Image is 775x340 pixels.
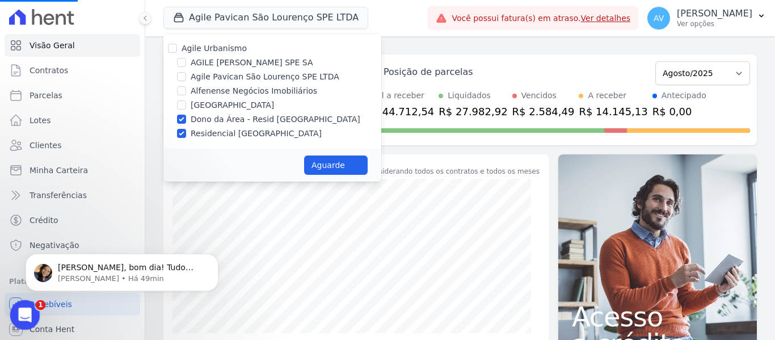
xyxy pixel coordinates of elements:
div: R$ 0,00 [652,104,706,119]
span: AV [654,14,664,22]
a: Ver detalhes [581,14,631,23]
a: Crédito [5,209,140,232]
span: Parcelas [30,90,62,101]
div: R$ 2.584,49 [512,104,575,119]
a: Negativação [5,234,140,257]
button: AV [PERSON_NAME] Ver opções [638,2,775,34]
p: Ver opções [677,19,752,28]
label: Agile Urbanismo [182,44,247,53]
span: Você possui fatura(s) em atraso. [452,12,630,24]
button: Aguarde [304,156,368,175]
span: Transferências [30,190,87,201]
div: Liquidados [448,90,491,102]
label: AGILE [PERSON_NAME] SPE SA [191,57,313,69]
button: Agile Pavican São Lourenço SPE LTDA [163,7,368,28]
span: Clientes [30,140,61,151]
a: Parcelas [5,84,140,107]
iframe: Intercom notifications mensagem [9,230,235,309]
label: Dono da Área - Resid [GEOGRAPHIC_DATA] [191,114,360,125]
span: Minha Carteira [30,165,88,176]
p: [PERSON_NAME] [677,8,752,19]
span: Contratos [30,65,68,76]
a: Transferências [5,184,140,207]
a: Contratos [5,59,140,82]
a: Recebíveis [5,293,140,316]
iframe: Intercom live chat [10,300,40,330]
a: Clientes [5,134,140,157]
div: Total a receber [365,90,434,102]
label: Alfenense Negócios Imobiliários [191,85,317,97]
div: Considerando todos os contratos e todos os meses [366,166,540,177]
span: Lotes [30,115,51,126]
a: Lotes [5,109,140,132]
label: Residencial [GEOGRAPHIC_DATA] [191,128,322,140]
div: R$ 44.712,54 [365,104,434,119]
span: Crédito [30,215,58,226]
label: Agile Pavican São Lourenço SPE LTDA [191,71,339,83]
a: Minha Carteira [5,159,140,182]
div: Antecipado [662,90,706,102]
span: 1 [36,300,46,310]
span: Visão Geral [30,40,75,51]
a: Visão Geral [5,34,140,57]
label: [GEOGRAPHIC_DATA] [191,99,274,111]
span: Acesso [572,303,743,330]
div: Vencidos [521,90,557,102]
div: R$ 14.145,13 [579,104,647,119]
div: R$ 27.982,92 [439,104,507,119]
div: A receber [588,90,626,102]
span: Conta Hent [30,324,74,335]
div: Posição de parcelas [384,65,473,79]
